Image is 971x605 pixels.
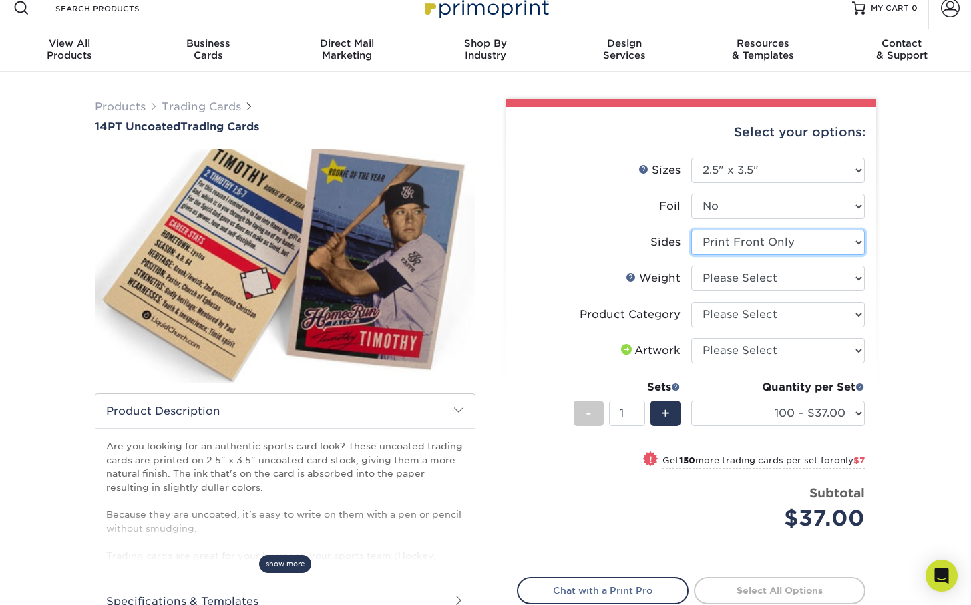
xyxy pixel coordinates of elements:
span: - [586,403,592,423]
div: Services [555,37,694,61]
span: $7 [853,455,865,465]
a: BusinessCards [139,29,278,72]
a: Contact& Support [832,29,971,72]
a: Direct MailMarketing [277,29,416,72]
strong: Subtotal [809,485,865,500]
div: Select your options: [517,107,865,158]
span: Resources [694,37,833,49]
a: Select All Options [694,577,865,604]
a: 14PT UncoatedTrading Cards [95,120,475,133]
div: Quantity per Set [691,379,865,395]
span: Direct Mail [277,37,416,49]
a: Resources& Templates [694,29,833,72]
div: Sizes [638,162,681,178]
div: Artwork [618,343,681,359]
div: & Templates [694,37,833,61]
div: Open Intercom Messenger [926,560,958,592]
span: Contact [832,37,971,49]
div: Sides [650,234,681,250]
img: 14PT Uncoated 01 [95,134,475,397]
span: Business [139,37,278,49]
span: show more [259,555,311,573]
iframe: Google Customer Reviews [3,564,114,600]
a: Products [95,100,146,113]
a: Shop ByIndustry [416,29,555,72]
a: Trading Cards [162,100,241,113]
div: $37.00 [701,502,865,534]
a: DesignServices [555,29,694,72]
div: Sets [574,379,681,395]
div: Foil [659,198,681,214]
span: 14PT Uncoated [95,120,180,133]
div: Industry [416,37,555,61]
div: Cards [139,37,278,61]
h1: Trading Cards [95,120,475,133]
span: Shop By [416,37,555,49]
small: Get more trading cards per set for [662,455,865,469]
h2: Product Description [95,394,475,428]
p: Are you looking for an authentic sports card look? These uncoated trading cards are printed on 2.... [106,439,464,589]
span: Design [555,37,694,49]
span: MY CART [871,3,909,14]
span: only [834,455,865,465]
strong: 150 [679,455,695,465]
span: ! [649,453,652,467]
div: & Support [832,37,971,61]
span: 0 [912,3,918,13]
div: Marketing [277,37,416,61]
div: Product Category [580,307,681,323]
div: Weight [626,270,681,286]
a: Chat with a Print Pro [517,577,689,604]
span: + [661,403,670,423]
